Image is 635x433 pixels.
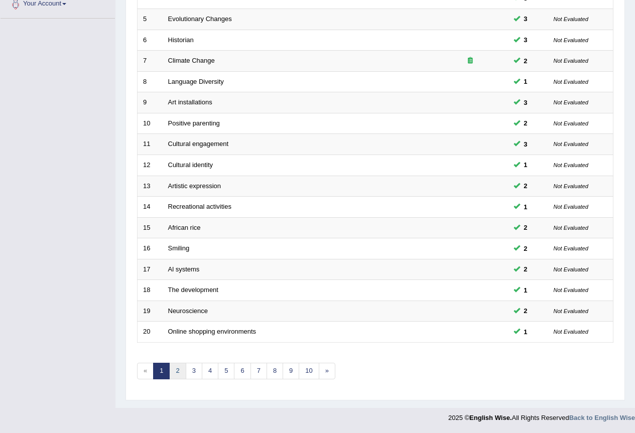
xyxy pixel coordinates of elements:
a: Evolutionary Changes [168,15,232,23]
span: You can still take this question [520,160,532,170]
td: 14 [138,197,163,218]
a: 8 [267,363,283,379]
small: Not Evaluated [554,329,588,335]
a: 9 [283,363,299,379]
small: Not Evaluated [554,162,588,168]
a: Positive parenting [168,119,220,127]
a: 2 [169,363,186,379]
a: The development [168,286,218,294]
small: Not Evaluated [554,287,588,293]
td: 13 [138,176,163,197]
small: Not Evaluated [554,37,588,43]
a: Cultural engagement [168,140,229,148]
span: You can still take this question [520,202,532,212]
small: Not Evaluated [554,266,588,272]
span: You can still take this question [520,264,532,274]
span: You can still take this question [520,139,532,150]
a: 5 [218,363,234,379]
a: 1 [153,363,170,379]
a: Back to English Wise [569,414,635,421]
a: Art installations [168,98,212,106]
a: 10 [299,363,319,379]
td: 20 [138,322,163,343]
small: Not Evaluated [554,58,588,64]
a: Climate Change [168,57,215,64]
a: 6 [234,363,250,379]
strong: English Wise. [469,414,512,421]
td: 6 [138,30,163,51]
span: You can still take this question [520,181,532,191]
small: Not Evaluated [554,204,588,210]
td: 18 [138,280,163,301]
a: Recreational activities [168,203,231,210]
a: Online shopping environments [168,328,257,335]
a: 4 [202,363,218,379]
a: Artistic expression [168,182,221,190]
small: Not Evaluated [554,120,588,126]
small: Not Evaluated [554,141,588,147]
a: Neuroscience [168,307,208,315]
a: Cultural identity [168,161,213,169]
small: Not Evaluated [554,99,588,105]
td: 16 [138,238,163,259]
td: 11 [138,134,163,155]
span: You can still take this question [520,56,532,66]
td: 9 [138,92,163,113]
span: You can still take this question [520,97,532,108]
div: Exam occurring question [438,56,502,66]
span: You can still take this question [520,118,532,128]
small: Not Evaluated [554,308,588,314]
td: 17 [138,259,163,280]
span: You can still take this question [520,327,532,337]
a: Al systems [168,265,200,273]
a: 7 [250,363,267,379]
span: You can still take this question [520,243,532,254]
a: Historian [168,36,194,44]
small: Not Evaluated [554,183,588,189]
a: Smiling [168,244,190,252]
span: You can still take this question [520,222,532,233]
span: « [137,363,154,379]
td: 5 [138,9,163,30]
td: 10 [138,113,163,134]
td: 19 [138,301,163,322]
span: You can still take this question [520,306,532,316]
a: 3 [186,363,202,379]
a: » [319,363,335,379]
small: Not Evaluated [554,16,588,22]
a: Language Diversity [168,78,224,85]
td: 12 [138,155,163,176]
small: Not Evaluated [554,225,588,231]
td: 15 [138,217,163,238]
span: You can still take this question [520,14,532,24]
div: 2025 © All Rights Reserved [448,408,635,422]
a: African rice [168,224,201,231]
span: You can still take this question [520,285,532,296]
small: Not Evaluated [554,245,588,251]
td: 8 [138,71,163,92]
span: You can still take this question [520,35,532,45]
small: Not Evaluated [554,79,588,85]
span: You can still take this question [520,76,532,87]
td: 7 [138,51,163,72]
